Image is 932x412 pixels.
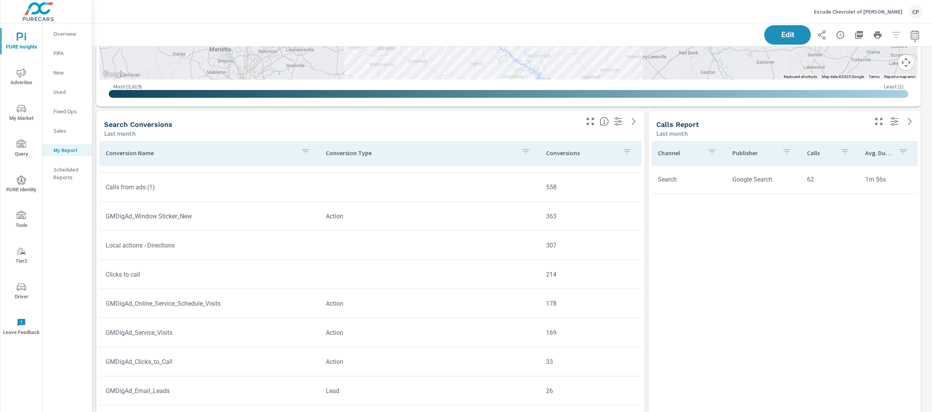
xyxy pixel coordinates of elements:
[851,27,867,43] button: "Export Report to PDF"
[113,83,142,90] p: Most ( 3,619 )
[320,323,540,343] td: Action
[43,106,92,117] div: Fixed Ops
[320,206,540,226] td: Action
[3,282,40,301] span: Driver
[656,120,699,128] h5: Calls Report
[652,170,726,189] td: Search
[99,265,320,284] td: Clicks to call
[540,265,641,284] td: 214
[101,69,127,80] a: Open this area in Google Maps (opens a new window)
[764,25,811,45] button: Edit
[600,117,609,126] span: Search Conversions include Actions, Leads and Unmapped Conversions
[43,67,92,78] div: New
[540,323,641,343] td: 169
[3,247,40,266] span: Tier2
[907,27,923,43] button: Select Date Range
[54,127,86,135] p: Sales
[814,8,902,15] p: Escude Chevrolet of [PERSON_NAME]
[656,129,688,138] p: Last month
[540,294,641,313] td: 178
[870,27,885,43] button: Print Report
[898,55,914,70] button: Map camera controls
[884,83,904,90] p: Least ( 1 )
[43,125,92,137] div: Sales
[869,74,880,79] a: Terms
[3,140,40,159] span: Query
[904,115,916,128] a: See more details in report
[99,206,320,226] td: GMDigAd_Window Sticker_New
[540,381,641,401] td: 26
[43,144,92,156] div: My Report
[546,149,616,157] p: Conversions
[106,149,295,157] p: Conversion Name
[865,149,892,157] p: Avg. Duration
[54,146,86,154] p: My Report
[3,68,40,87] span: Advertise
[104,129,136,138] p: Last month
[104,120,172,128] h5: Search Conversions
[884,74,915,79] a: Report a map error
[43,86,92,98] div: Used
[3,175,40,194] span: PURE Identity
[772,31,803,38] span: Edit
[801,170,859,189] td: 62
[584,115,596,128] button: Make Fullscreen
[3,318,40,337] span: Leave Feedback
[43,47,92,59] div: PIPA
[822,74,864,79] span: Map data ©2025 Google
[909,5,923,19] div: CP
[43,164,92,183] div: Scheduled Reports
[320,381,540,401] td: Lead
[859,170,917,189] td: 1m 56s
[54,30,86,38] p: Overview
[326,149,515,157] p: Conversion Type
[99,352,320,372] td: GMDigAd_Clicks_to_Call
[814,27,829,43] button: Share Report
[3,33,40,52] span: PURE Insights
[726,170,801,189] td: Google Search
[99,177,320,197] td: Calls from ads (1)
[3,104,40,123] span: My Market
[54,69,86,76] p: New
[99,294,320,313] td: GMDigAd_Online_Service_Schedule_Visits
[784,74,817,80] button: Keyboard shortcuts
[628,115,640,128] a: See more details in report
[873,115,885,128] button: Make Fullscreen
[54,166,86,181] p: Scheduled Reports
[99,323,320,343] td: GMDigAd_Service_Visits
[540,235,641,255] td: 307
[0,23,42,344] div: nav menu
[732,149,776,157] p: Publisher
[54,107,86,115] p: Fixed Ops
[658,149,701,157] p: Channel
[3,211,40,230] span: Tools
[43,28,92,40] div: Overview
[807,149,834,157] p: Calls
[320,352,540,372] td: Action
[320,294,540,313] td: Action
[540,206,641,226] td: 363
[99,235,320,255] td: Local actions - Directions
[540,177,641,197] td: 558
[54,88,86,96] p: Used
[101,69,127,80] img: Google
[54,49,86,57] p: PIPA
[99,381,320,401] td: GMDigAd_Email_Leads
[540,352,641,372] td: 33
